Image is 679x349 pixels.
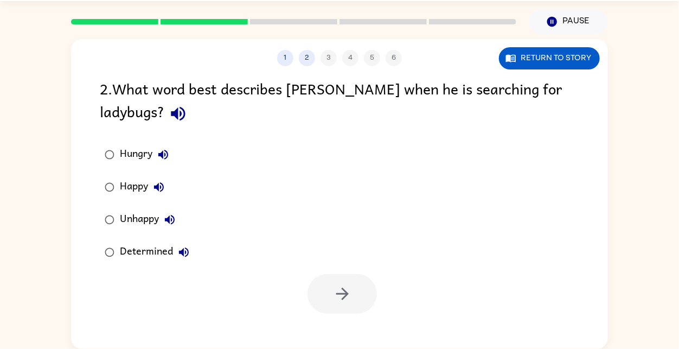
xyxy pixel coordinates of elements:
[173,242,195,263] button: Determined
[120,209,181,231] div: Unhappy
[120,176,170,198] div: Happy
[100,77,579,128] div: 2 . What word best describes [PERSON_NAME] when he is searching for ladybugs?
[499,47,600,69] button: Return to story
[120,144,174,166] div: Hungry
[299,50,315,66] button: 2
[120,242,195,263] div: Determined
[159,209,181,231] button: Unhappy
[529,9,608,34] button: Pause
[152,144,174,166] button: Hungry
[277,50,293,66] button: 1
[148,176,170,198] button: Happy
